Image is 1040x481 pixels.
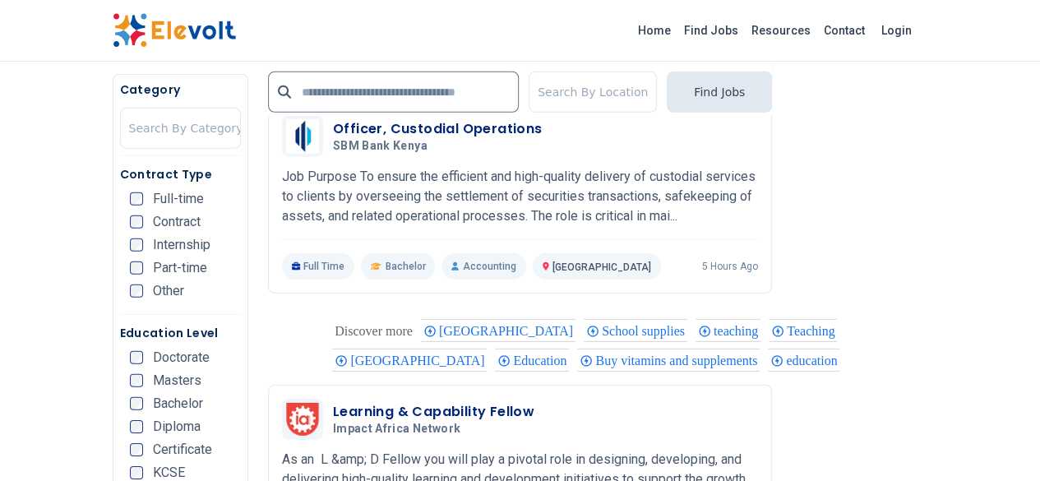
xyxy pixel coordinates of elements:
span: Bachelor [153,397,203,410]
div: Nairobi [421,319,575,342]
h3: Officer, Custodial Operations [333,119,543,139]
p: Job Purpose To ensure the efficient and high-quality delivery of custodial services to clients by... [282,167,758,226]
span: Buy vitamins and supplements [595,354,762,368]
input: Diploma [130,420,143,433]
p: 5 hours ago [702,260,758,273]
div: teaching [696,319,760,342]
button: Find Jobs [667,72,772,113]
span: Diploma [153,420,201,433]
a: Contact [817,17,871,44]
div: Teaching [769,319,837,342]
div: Aga khan University [332,349,487,372]
div: These are topics related to the article that might interest you [335,320,413,343]
div: School supplies [584,319,687,342]
a: Find Jobs [677,17,745,44]
input: Bachelor [130,397,143,410]
input: Part-time [130,261,143,275]
iframe: Chat Widget [958,402,1040,481]
h5: Contract Type [120,166,241,183]
input: Internship [130,238,143,252]
div: education [768,349,839,372]
input: KCSE [130,466,143,479]
a: Login [871,14,922,47]
span: Other [153,284,184,298]
div: Widget de chat [958,402,1040,481]
span: Teaching [787,324,839,338]
img: Elevolt [113,13,236,48]
a: Resources [745,17,817,44]
span: Doctorate [153,351,210,364]
span: Masters [153,374,201,387]
span: teaching [714,324,763,338]
span: School supplies [602,324,690,338]
input: Masters [130,374,143,387]
input: Other [130,284,143,298]
h3: Learning & Capability Fellow [333,402,534,422]
span: SBM Bank Kenya [333,139,428,154]
h5: Category [120,81,241,98]
span: Full-time [153,192,204,206]
a: Home [631,17,677,44]
span: [GEOGRAPHIC_DATA] [350,354,489,368]
span: Certificate [153,443,212,456]
span: Education [513,354,571,368]
span: [GEOGRAPHIC_DATA] [552,261,651,273]
p: Full Time [282,253,355,280]
span: Contract [153,215,201,229]
img: Impact Africa Network [286,403,319,435]
span: KCSE [153,466,185,479]
span: education [786,354,842,368]
input: Full-time [130,192,143,206]
span: Internship [153,238,210,252]
span: [GEOGRAPHIC_DATA] [439,324,578,338]
input: Doctorate [130,351,143,364]
img: SBM Bank Kenya [286,119,319,154]
input: Contract [130,215,143,229]
div: Buy vitamins and supplements [577,349,760,372]
p: Accounting [441,253,525,280]
a: SBM Bank KenyaOfficer, Custodial OperationsSBM Bank KenyaJob Purpose To ensure the efficient and ... [282,116,758,280]
div: Education [495,349,569,372]
span: Part-time [153,261,207,275]
span: Bachelor [385,260,425,273]
input: Certificate [130,443,143,456]
span: Impact Africa Network [333,422,460,437]
h5: Education Level [120,325,241,341]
